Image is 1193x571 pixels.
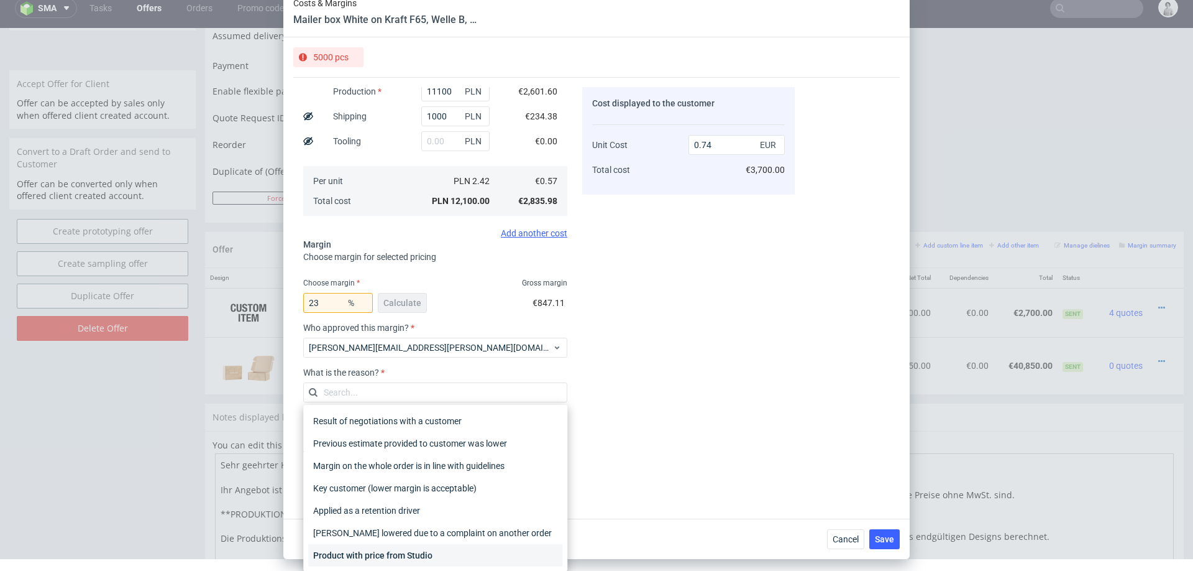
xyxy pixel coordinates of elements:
[303,279,360,287] label: Choose margin
[303,252,436,262] span: Choose margin for selected pricing
[936,260,994,309] td: €0.00
[17,256,188,281] a: Duplicate Offer
[17,150,188,174] p: Offer can be converted only when offered client created account.
[1063,281,1083,291] span: Sent
[205,240,299,261] th: Design
[308,544,562,567] div: Product with price from Studio
[213,55,398,80] td: Enable flexible payments
[1109,333,1143,343] span: 0 quotes
[994,309,1058,366] td: €40,850.00
[308,522,562,544] div: [PERSON_NAME] lowered due to a complaint on another order
[303,293,373,313] input: 0.00
[217,314,280,361] img: 14386304-your-logo-mailerbox-f-56-onecolourwhite-kraft-outside
[869,529,900,549] button: Save
[410,135,669,152] input: Only numbers
[333,136,361,146] label: Tooling
[525,111,557,121] span: €234.38
[592,165,630,175] span: Total cost
[303,368,567,378] label: What is the reason?
[518,196,557,206] span: €2,835.98
[535,136,557,146] span: €0.00
[313,52,349,62] span: 5000 pcs
[533,298,565,308] span: €847.11
[304,280,334,290] strong: 770828
[421,81,490,101] input: 0.00
[610,164,677,177] input: Save
[17,288,188,313] input: Delete Offer
[831,309,872,366] td: €8.17
[833,214,909,221] small: Add line item from VMA
[213,27,398,55] td: Payment
[462,83,487,100] span: PLN
[1054,214,1110,221] small: Manage dielines
[303,239,331,249] span: Margin
[304,333,334,343] strong: 771012
[303,383,567,402] input: Search...
[308,477,562,499] div: Key customer (lower margin is acceptable)
[213,133,398,162] td: Duplicate of (Offer ID)
[875,535,894,544] span: Save
[313,196,351,206] span: Total cost
[454,176,490,186] span: PLN 2.42
[213,109,398,133] td: Reorder
[421,106,490,126] input: 0.00
[432,196,490,206] span: PLN 12,100.00
[351,266,537,279] span: Fefco 427 (mailer box), Welle B, Druck von Aussen
[1109,280,1143,290] span: 4 quotes
[351,266,790,304] div: Boxesflow • Custom
[331,411,375,423] a: markdown
[769,214,827,221] small: Add PIM line item
[351,332,524,345] span: Mailer box White on Kraft F65, Welle B, Digital
[9,42,196,70] div: Accept Offer for Client
[1119,214,1176,221] small: Margin summary
[333,111,367,121] label: Shipping
[303,323,567,333] label: Who approved this margin?
[795,260,831,309] td: 5000
[674,333,719,343] span: SPEC- 216669
[213,216,233,226] span: Offer
[915,214,983,221] small: Add custom line item
[746,165,785,175] span: €3,700.00
[757,136,782,154] span: EUR
[462,132,487,150] span: PLN
[421,131,490,151] input: 0.00
[303,228,567,238] div: Add another cost
[351,294,401,302] span: Source:
[308,432,562,455] div: Previous estimate provided to customer was lower
[308,455,562,477] div: Margin on the whole order is in line with guidelines
[827,529,864,549] button: Cancel
[592,98,715,108] span: Cost displayed to the customer
[205,376,1184,403] div: Notes displayed below the Offer
[522,278,567,288] span: Gross margin
[322,59,332,69] img: Hokodo
[293,13,480,27] header: Mailer box White on Kraft F65, Welle B, Digital
[299,240,346,261] th: ID
[831,240,872,261] th: Unit Price
[1063,334,1083,344] span: Sent
[309,341,552,354] span: [PERSON_NAME][EMAIL_ADDRESS][PERSON_NAME][DOMAIN_NAME]
[217,269,280,300] img: ico-item-custom-a8f9c3db6a5631ce2f509e228e8b95abde266dc4376634de7b166047de09ff05.png
[17,223,188,248] a: Create sampling offer
[346,240,795,261] th: Name
[592,140,628,150] span: Unit Cost
[213,80,398,109] td: Quote Request ID
[989,214,1039,221] small: Add other item
[872,260,936,309] td: €2,700.00
[795,309,831,366] td: 5000
[308,499,562,522] div: Applied as a retention driver
[535,176,557,186] span: €0.57
[539,268,585,278] span: SPEC- 216569
[872,309,936,366] td: €40,850.00
[333,86,382,96] label: Production
[17,191,188,216] a: Create prototyping offer
[401,29,677,46] button: Single payment (default)
[1058,240,1097,261] th: Status
[462,108,487,125] span: PLN
[795,240,831,261] th: Quant.
[9,110,196,149] div: Convert to a Draft Order and send to Customer
[376,294,401,302] a: CBLW-3
[17,69,188,93] p: Offer can be accepted by sales only when offered client created account.
[936,309,994,366] td: €0.00
[308,410,562,432] div: Result of negotiations with a customer
[345,294,370,312] span: %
